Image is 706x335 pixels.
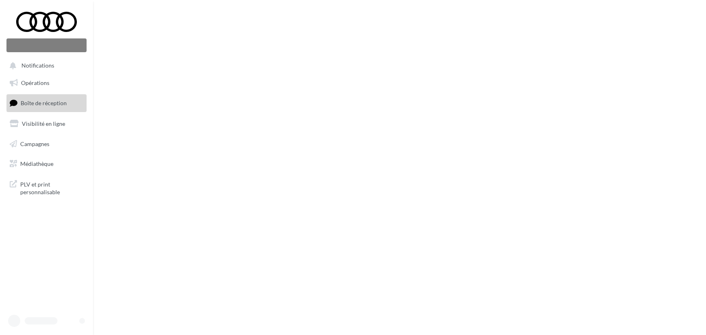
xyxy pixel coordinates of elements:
a: Médiathèque [5,155,88,172]
span: Visibilité en ligne [22,120,65,127]
span: Opérations [21,79,49,86]
span: PLV et print personnalisable [20,179,83,196]
a: Boîte de réception [5,94,88,112]
span: Médiathèque [20,160,53,167]
a: Opérations [5,74,88,91]
span: Notifications [21,62,54,69]
a: Campagnes [5,136,88,153]
span: Boîte de réception [21,100,67,106]
span: Campagnes [20,140,49,147]
a: PLV et print personnalisable [5,176,88,199]
div: Nouvelle campagne [6,38,87,52]
a: Visibilité en ligne [5,115,88,132]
